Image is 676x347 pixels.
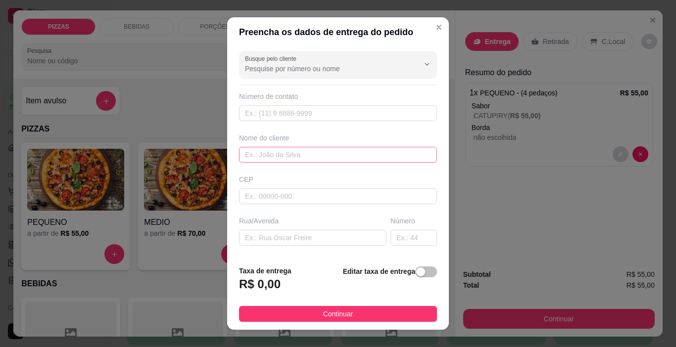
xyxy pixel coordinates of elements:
button: Show suggestions [419,56,435,72]
h3: R$ 0,00 [239,276,281,292]
strong: Editar taxa de entrega [343,267,415,275]
div: Rua/Avenida [239,216,386,226]
input: Ex.: Rua Oscar Freire [239,230,386,246]
strong: Taxa de entrega [239,267,291,275]
input: Ex.: 00000-000 [239,188,437,204]
div: Número [390,216,437,226]
span: Continuar [323,308,353,319]
input: Ex.: João da Silva [239,147,437,163]
input: Ex.: (11) 9 8888-9999 [239,105,437,121]
header: Preencha os dados de entrega do pedido [227,17,449,47]
input: Busque pelo cliente [245,64,403,74]
input: Ex.: 44 [390,230,437,246]
div: Número de contato [239,91,437,101]
button: Close [431,19,447,35]
div: CEP [239,174,437,184]
div: Nome do cliente [239,133,437,143]
button: Continuar [239,306,437,322]
label: Busque pelo cliente [245,54,300,63]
